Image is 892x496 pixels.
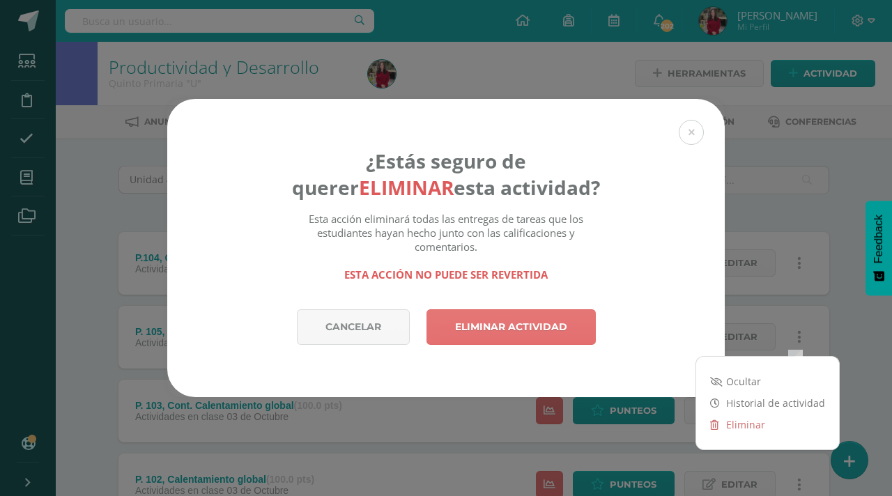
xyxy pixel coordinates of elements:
[696,392,839,414] a: Historial de actividad
[344,268,548,281] strong: Esta acción no puede ser revertida
[679,120,704,145] button: Close (Esc)
[359,174,454,201] strong: eliminar
[696,414,839,435] a: Eliminar
[292,212,601,281] div: Esta acción eliminará todas las entregas de tareas que los estudiantes hayan hecho junto con las ...
[866,201,892,295] button: Feedback - Mostrar encuesta
[872,215,885,263] span: Feedback
[696,371,839,392] a: Ocultar
[297,309,410,345] a: Cancelar
[426,309,596,345] a: Eliminar actividad
[292,148,601,201] h4: ¿Estás seguro de querer esta actividad?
